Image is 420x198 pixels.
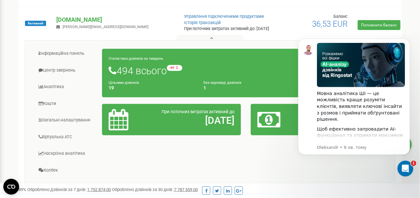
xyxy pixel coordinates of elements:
a: Кошти [30,96,102,112]
iframe: Intercom live chat [398,161,413,177]
a: Управління підключеними продуктами [184,14,264,19]
span: [PERSON_NAME][EMAIL_ADDRESS][DOMAIN_NAME] [63,25,148,29]
h1: 494 всього [109,65,383,76]
span: 36,53 EUR [312,19,348,29]
a: Загальні налаштування [30,112,102,128]
u: 7 787 559,00 [174,187,198,192]
p: [DOMAIN_NAME] [56,16,173,24]
span: Оброблено дзвінків за 30 днів : [112,187,198,192]
a: Центр звернень [30,62,102,79]
a: Колбек [30,162,102,179]
small: -49 [167,65,182,71]
a: Історія транзакцій [184,20,221,25]
small: Без відповіді дзвінків [203,81,241,85]
button: Open CMP widget [3,179,19,195]
h4: 19 [109,85,194,90]
small: Цільових дзвінків [109,81,139,85]
h2: [DATE] [154,115,234,126]
span: 1 [411,161,416,166]
a: Поповнити баланс [358,20,401,30]
a: Наскрізна аналітика [30,146,102,162]
small: Статистика дзвінків за тиждень [109,56,163,61]
span: Активний [25,21,46,26]
h4: 1 [203,85,288,90]
span: При поточних витратах активний до [162,109,234,114]
iframe: Intercom notifications повідомлення [288,29,420,180]
u: 1 752 874,00 [87,187,111,192]
span: Баланс [334,14,348,19]
span: Оброблено дзвінків за 7 днів : [27,187,111,192]
p: При поточних витратах активний до: [DATE] [184,26,270,32]
a: Аналiтика [30,79,102,95]
a: Віртуальна АТС [30,129,102,145]
a: Інформаційна панель [30,46,102,62]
